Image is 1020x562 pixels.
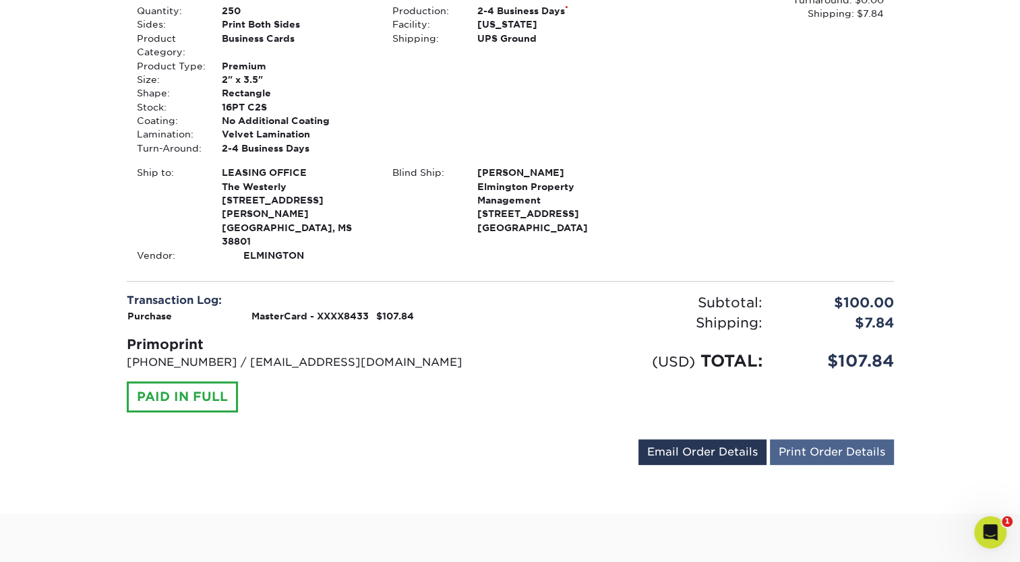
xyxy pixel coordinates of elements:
[127,142,212,155] div: Turn-Around:
[127,311,172,321] strong: Purchase
[477,166,628,179] span: [PERSON_NAME]
[212,142,382,155] div: 2-4 Business Days
[127,100,212,114] div: Stock:
[467,18,638,31] div: [US_STATE]
[700,351,762,371] span: TOTAL:
[127,86,212,100] div: Shape:
[477,207,628,220] span: [STREET_ADDRESS]
[382,4,467,18] div: Production:
[212,18,382,31] div: Print Both Sides
[127,127,212,141] div: Lamination:
[127,354,500,371] p: [PHONE_NUMBER] / [EMAIL_ADDRESS][DOMAIN_NAME]
[127,381,238,412] div: PAID IN FULL
[212,4,382,18] div: 250
[127,249,233,262] div: Vendor:
[127,73,212,86] div: Size:
[467,4,638,18] div: 2-4 Business Days
[127,292,500,309] div: Transaction Log:
[212,73,382,86] div: 2" x 3.5"
[233,249,382,262] div: ELMINGTON
[212,127,382,141] div: Velvet Lamination
[382,32,467,45] div: Shipping:
[222,166,372,179] span: LEASING OFFICE
[127,32,212,59] div: Product Category:
[127,4,212,18] div: Quantity:
[376,311,414,321] strong: $107.84
[127,18,212,31] div: Sides:
[477,166,628,233] strong: [GEOGRAPHIC_DATA]
[652,353,695,370] small: (USD)
[222,193,372,221] span: [STREET_ADDRESS][PERSON_NAME]
[212,86,382,100] div: Rectangle
[127,59,212,73] div: Product Type:
[382,18,467,31] div: Facility:
[212,59,382,73] div: Premium
[477,180,628,208] span: Elmington Property Management
[127,114,212,127] div: Coating:
[770,439,894,465] a: Print Order Details
[251,311,369,321] strong: MasterCard - XXXX8433
[510,313,773,333] div: Shipping:
[127,166,212,248] div: Ship to:
[127,334,500,354] div: Primoprint
[510,292,773,313] div: Subtotal:
[212,32,382,59] div: Business Cards
[773,313,904,333] div: $7.84
[382,166,467,235] div: Blind Ship:
[773,349,904,373] div: $107.84
[222,166,372,247] strong: [GEOGRAPHIC_DATA], MS 38801
[212,100,382,114] div: 16PT C2S
[1002,516,1013,527] span: 1
[773,292,904,313] div: $100.00
[638,439,767,465] a: Email Order Details
[222,180,372,193] span: The Westerly
[467,32,638,45] div: UPS Ground
[212,114,382,127] div: No Additional Coating
[974,516,1007,549] iframe: Intercom live chat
